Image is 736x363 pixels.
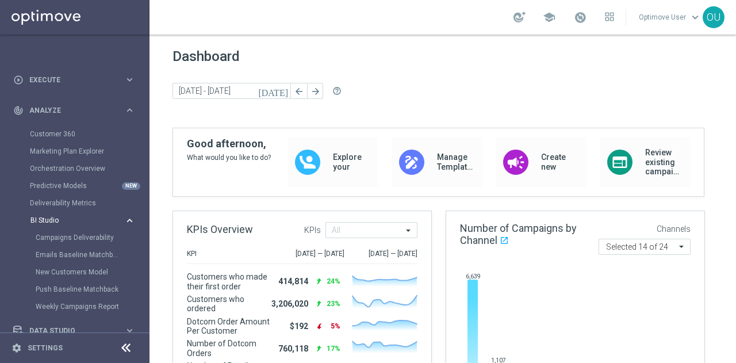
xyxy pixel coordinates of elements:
[13,326,136,335] button: Data Studio keyboard_arrow_right
[13,75,24,85] i: play_circle_outline
[30,217,113,224] span: BI Studio
[30,181,120,190] a: Predictive Models
[28,345,63,351] a: Settings
[29,107,124,114] span: Analyze
[689,11,701,24] span: keyboard_arrow_down
[13,106,136,115] button: track_changes Analyze keyboard_arrow_right
[13,75,136,85] button: play_circle_outline Execute keyboard_arrow_right
[543,11,555,24] span: school
[36,281,148,298] div: Push Baseline Matchback
[13,105,24,116] i: track_changes
[124,105,135,116] i: keyboard_arrow_right
[30,129,120,139] a: Customer 360
[13,75,124,85] div: Execute
[13,326,124,336] div: Data Studio
[36,268,120,277] a: New Customers Model
[30,216,136,225] button: BI Studio keyboard_arrow_right
[30,125,148,143] div: Customer 360
[36,246,148,263] div: Emails Baseline Matchback
[703,6,724,28] div: OU
[638,9,703,26] a: Optimove Userkeyboard_arrow_down
[11,343,22,353] i: settings
[36,250,120,259] a: Emails Baseline Matchback
[30,177,148,194] div: Predictive Models
[36,263,148,281] div: New Customers Model
[30,198,120,208] a: Deliverability Metrics
[30,217,124,224] div: BI Studio
[36,285,120,294] a: Push Baseline Matchback
[124,325,135,336] i: keyboard_arrow_right
[30,164,120,173] a: Orchestration Overview
[36,302,120,311] a: Weekly Campaigns Report
[29,77,124,83] span: Execute
[36,298,148,315] div: Weekly Campaigns Report
[122,182,140,190] div: NEW
[13,105,124,116] div: Analyze
[124,74,135,85] i: keyboard_arrow_right
[30,194,148,212] div: Deliverability Metrics
[30,160,148,177] div: Orchestration Overview
[29,327,124,334] span: Data Studio
[36,229,148,246] div: Campaigns Deliverability
[30,212,148,315] div: BI Studio
[36,233,120,242] a: Campaigns Deliverability
[124,215,135,226] i: keyboard_arrow_right
[30,147,120,156] a: Marketing Plan Explorer
[30,143,148,160] div: Marketing Plan Explorer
